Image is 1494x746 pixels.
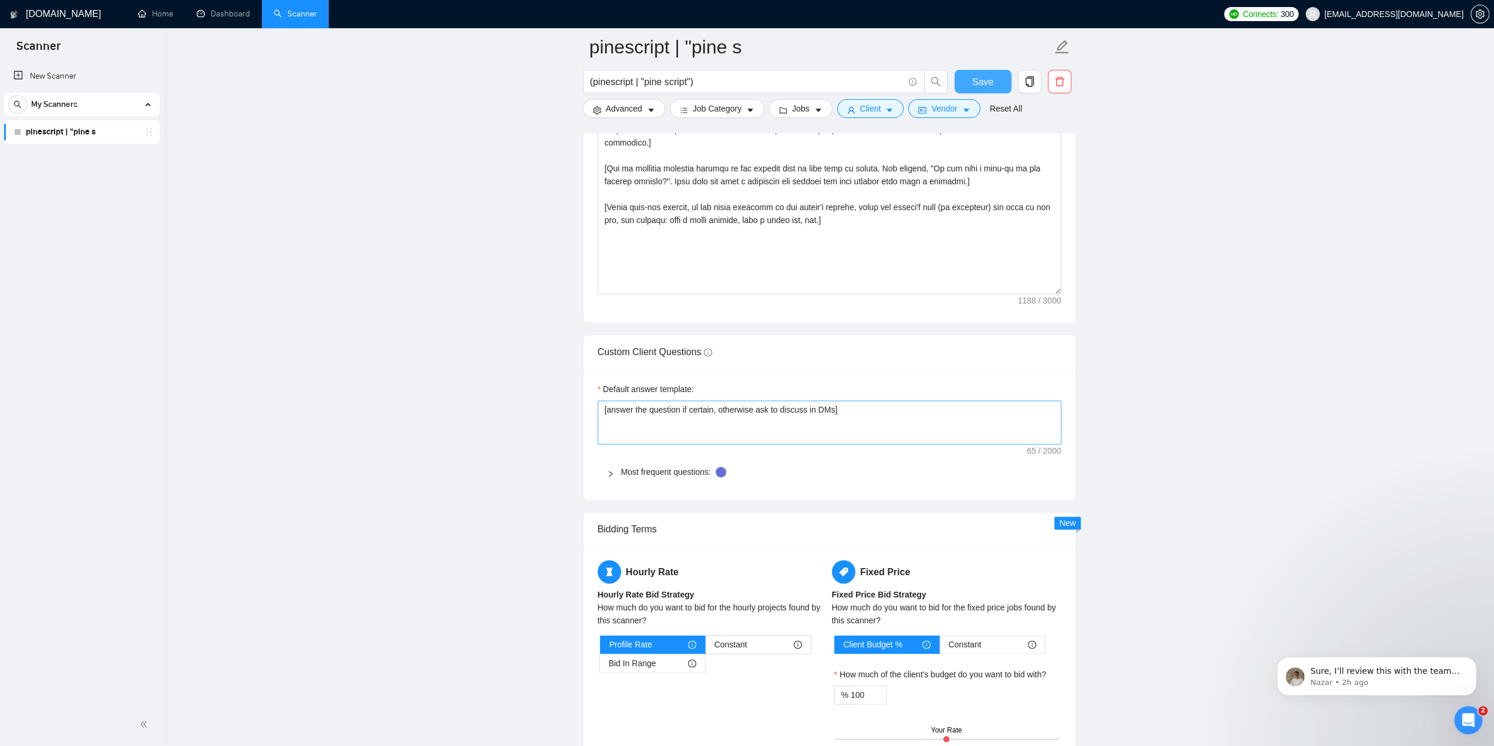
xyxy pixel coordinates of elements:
[1019,76,1041,87] span: copy
[688,659,696,667] span: info-circle
[908,99,980,118] button: idcardVendorcaret-down
[598,601,827,627] div: How much do you want to bid for the hourly projects found by this scanner?
[1478,706,1488,715] span: 2
[647,106,655,114] span: caret-down
[746,106,754,114] span: caret-down
[140,718,151,730] span: double-left
[814,106,822,114] span: caret-down
[779,106,787,114] span: folder
[598,512,1061,546] div: Bidding Terms
[1454,706,1482,734] iframe: Intercom live chat
[598,560,621,583] span: hourglass
[704,348,712,356] span: info-circle
[598,400,1061,444] textarea: Default answer template:
[962,106,970,114] span: caret-down
[31,93,77,116] span: My Scanners
[583,99,665,118] button: settingAdvancedcaret-down
[609,654,656,672] span: Bid In Range
[972,75,993,89] span: Save
[598,383,694,396] label: Default answer template:
[918,106,926,114] span: idcard
[274,9,317,19] a: searchScanner
[1280,8,1293,21] span: 300
[949,636,982,653] span: Constant
[922,640,930,649] span: info-circle
[844,636,902,653] span: Client Budget %
[832,560,1061,583] h5: Fixed Price
[1048,70,1071,93] button: delete
[1054,39,1070,55] span: edit
[851,686,886,704] input: How much of the client's budget do you want to bid with?
[607,470,614,477] span: right
[1243,8,1278,21] span: Connects:
[885,106,893,114] span: caret-down
[138,9,173,19] a: homeHome
[1018,70,1041,93] button: copy
[769,99,832,118] button: folderJobscaret-down
[606,102,642,115] span: Advanced
[621,467,711,477] a: Most frequent questions:
[832,601,1061,627] div: How much do you want to bid for the fixed price jobs found by this scanner?
[1471,9,1489,19] a: setting
[8,95,27,114] button: search
[860,102,881,115] span: Client
[9,100,26,109] span: search
[834,668,1047,681] label: How much of the client's budget do you want to bid with?
[931,724,962,735] div: Your Rate
[144,127,154,137] span: holder
[688,640,696,649] span: info-circle
[693,102,741,115] span: Job Category
[598,347,712,357] span: Custom Client Questions
[1259,632,1494,714] iframe: Intercom notifications message
[1229,9,1239,19] img: upwork-logo.png
[990,102,1022,115] a: Reset All
[609,636,652,653] span: Profile Rate
[26,120,137,144] a: pinescript | "pine s
[955,70,1011,93] button: Save
[1059,518,1075,528] span: New
[197,9,250,19] a: dashboardDashboard
[794,640,802,649] span: info-circle
[1028,640,1036,649] span: info-circle
[598,458,1061,485] div: Most frequent questions:
[680,106,688,114] span: bars
[832,560,855,583] span: tag
[1471,9,1489,19] span: setting
[847,106,855,114] span: user
[925,76,947,87] span: search
[716,467,726,477] div: Tooltip anchor
[589,32,1052,62] input: Scanner name...
[4,65,160,88] li: New Scanner
[590,75,903,89] input: Search Freelance Jobs...
[598,30,1061,294] textarea: Cover letter template:
[670,99,764,118] button: barsJob Categorycaret-down
[1048,76,1071,87] span: delete
[837,99,904,118] button: userClientcaret-down
[714,636,747,653] span: Constant
[832,590,926,599] b: Fixed Price Bid Strategy
[792,102,810,115] span: Jobs
[909,78,916,86] span: info-circle
[4,93,160,144] li: My Scanners
[14,65,150,88] a: New Scanner
[924,70,947,93] button: search
[1308,10,1317,18] span: user
[7,38,70,62] span: Scanner
[593,106,601,114] span: setting
[598,560,827,583] h5: Hourly Rate
[598,590,694,599] b: Hourly Rate Bid Strategy
[1471,5,1489,23] button: setting
[931,102,957,115] span: Vendor
[10,5,18,24] img: logo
